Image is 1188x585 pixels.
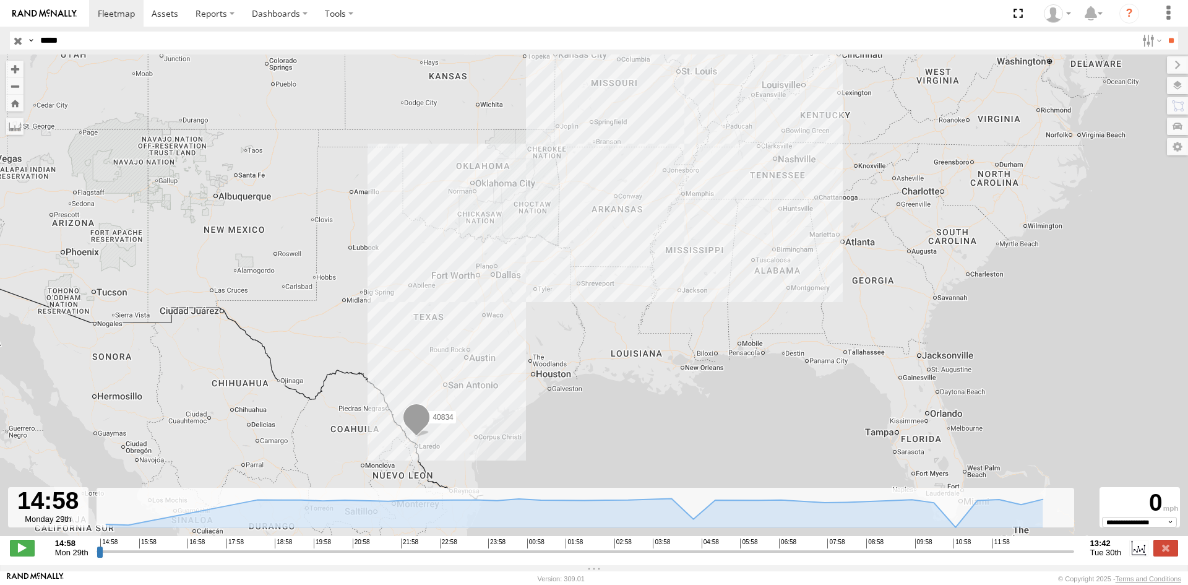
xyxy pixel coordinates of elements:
img: rand-logo.svg [12,9,77,18]
span: 22:58 [440,539,457,548]
span: 15:58 [139,539,157,548]
span: Tue 30th Sep 2025 [1090,548,1122,557]
label: Search Query [26,32,36,50]
span: 16:58 [187,539,205,548]
div: Version: 309.01 [538,575,585,583]
div: 0 [1101,489,1178,517]
i: ? [1119,4,1139,24]
label: Search Filter Options [1137,32,1164,50]
button: Zoom in [6,61,24,77]
button: Zoom out [6,77,24,95]
label: Play/Stop [10,540,35,556]
span: 03:58 [653,539,670,548]
label: Measure [6,118,24,135]
div: © Copyright 2025 - [1058,575,1181,583]
span: 09:58 [915,539,932,548]
span: 07:58 [827,539,845,548]
span: 21:58 [401,539,418,548]
span: 11:58 [992,539,1010,548]
span: 06:58 [779,539,796,548]
span: 18:58 [275,539,292,548]
span: 40834 [433,412,453,421]
span: 00:58 [527,539,544,548]
span: Mon 29th Sep 2025 [55,548,88,557]
span: 02:58 [614,539,632,548]
span: 19:58 [314,539,331,548]
span: 23:58 [488,539,506,548]
span: 17:58 [226,539,244,548]
strong: 14:58 [55,539,88,548]
a: Terms and Conditions [1116,575,1181,583]
span: 10:58 [953,539,971,548]
span: 04:58 [702,539,719,548]
strong: 13:42 [1090,539,1122,548]
label: Map Settings [1167,138,1188,155]
label: Close [1153,540,1178,556]
span: 01:58 [566,539,583,548]
span: 05:58 [740,539,757,548]
span: 08:58 [866,539,884,548]
div: Carlos Ortiz [1039,4,1075,23]
a: Visit our Website [7,573,64,585]
button: Zoom Home [6,95,24,111]
span: 20:58 [353,539,370,548]
span: 14:58 [100,539,118,548]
